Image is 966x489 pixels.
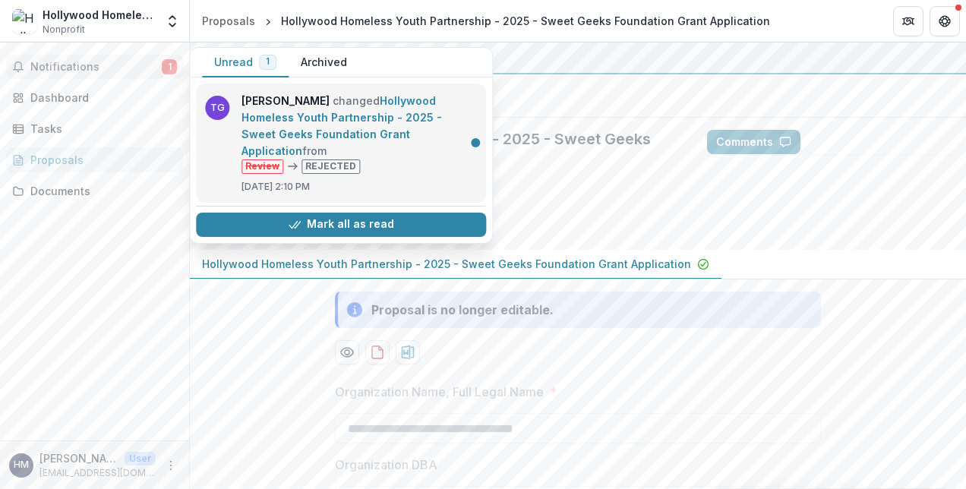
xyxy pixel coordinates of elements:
a: Hollywood Homeless Youth Partnership - 2025 - Sweet Geeks Foundation Grant Application [241,94,442,157]
div: Dashboard [30,90,171,106]
p: Hollywood Homeless Youth Partnership - 2025 - Sweet Geeks Foundation Grant Application [202,256,691,272]
button: Archived [289,48,359,77]
div: SweetGeeks [202,49,954,67]
button: Open entity switcher [162,6,183,36]
p: [EMAIL_ADDRESS][DOMAIN_NAME] [39,466,156,480]
div: Proposal is no longer editable. [371,301,554,319]
a: Documents [6,178,183,203]
div: Hollywood Homeless Youth Partnership - 2025 - Sweet Geeks Foundation Grant Application [281,13,770,29]
a: Proposals [196,10,261,32]
span: Nonprofit [43,23,85,36]
button: Preview a9ee1806-3b88-4c18-ac2b-e835a57a655b-0.pdf [335,340,359,364]
a: Dashboard [6,85,183,110]
button: download-proposal [396,340,420,364]
p: User [125,452,156,465]
span: 1 [162,59,177,74]
button: Get Help [930,6,960,36]
button: More [162,456,180,475]
div: Proposals [202,13,255,29]
p: Organization DBA [335,456,437,474]
a: Proposals [6,147,183,172]
p: [PERSON_NAME], MSW [39,450,118,466]
button: Notifications1 [6,55,183,79]
div: Hollywood Homeless Youth Partnership [43,7,156,23]
button: Comments [707,130,800,154]
button: Mark all as read [196,213,486,237]
img: Hollywood Homeless Youth Partnership [12,9,36,33]
nav: breadcrumb [196,10,776,32]
button: Partners [893,6,923,36]
p: Organization Name, Full Legal Name [335,383,544,401]
button: Unread [202,48,289,77]
button: download-proposal [365,340,390,364]
div: Hannah Farley Rudnick, MSW [14,460,29,470]
div: Tasks [30,121,171,137]
a: Tasks [6,116,183,141]
div: Documents [30,183,171,199]
span: 1 [266,56,270,67]
div: Proposals [30,152,171,168]
span: Notifications [30,61,162,74]
button: Answer Suggestions [807,130,954,154]
p: changed from [241,93,477,174]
